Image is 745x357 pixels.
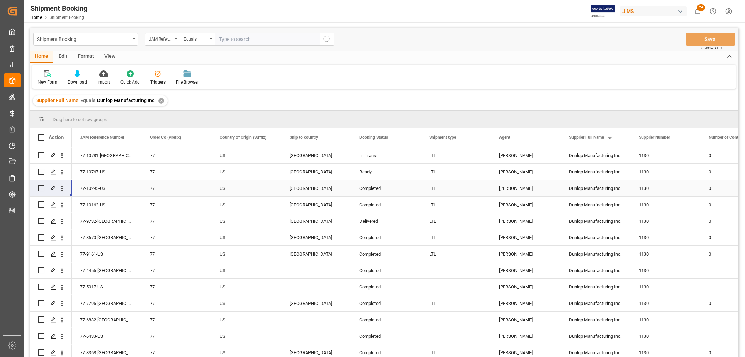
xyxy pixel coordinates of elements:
[150,135,181,140] span: Order Co (Prefix)
[49,134,64,141] div: Action
[150,180,203,197] div: 77
[561,279,630,295] div: Dunlop Manufacturing Inc.
[145,33,180,46] button: open menu
[499,213,552,229] div: [PERSON_NAME]
[220,197,273,213] div: US
[120,79,140,85] div: Quick Add
[290,135,318,140] span: Ship to country
[53,51,73,63] div: Edit
[220,246,273,262] div: US
[80,98,95,103] span: Equals
[220,213,273,229] div: US
[630,213,700,229] div: 1130
[561,213,630,229] div: Dunlop Manufacturing Inc.
[359,230,412,246] div: Completed
[72,295,141,311] div: 77-7795-[GEOGRAPHIC_DATA]
[630,295,700,311] div: 1130
[561,328,630,344] div: Dunlop Manufacturing Inc.
[359,328,412,344] div: Completed
[697,4,705,11] span: 24
[180,33,215,46] button: open menu
[220,135,266,140] span: Country of Origin (Suffix)
[30,312,72,328] div: Press SPACE to select this row.
[290,246,343,262] div: [GEOGRAPHIC_DATA]
[150,246,203,262] div: 77
[561,262,630,278] div: Dunlop Manufacturing Inc.
[499,312,552,328] div: [PERSON_NAME]
[30,279,72,295] div: Press SPACE to select this row.
[561,180,630,196] div: Dunlop Manufacturing Inc.
[429,148,482,164] div: LTL
[320,33,334,46] button: search button
[150,148,203,164] div: 77
[499,246,552,262] div: [PERSON_NAME]
[429,230,482,246] div: LTL
[150,295,203,312] div: 77
[150,312,203,328] div: 77
[359,213,412,229] div: Delivered
[359,246,412,262] div: Completed
[630,164,700,180] div: 1130
[30,3,87,14] div: Shipment Booking
[359,279,412,295] div: Completed
[359,135,388,140] span: Booking Status
[429,213,482,229] div: LTL
[359,197,412,213] div: Completed
[30,328,72,344] div: Press SPACE to select this row.
[150,230,203,246] div: 77
[150,79,166,85] div: Triggers
[176,79,199,85] div: File Browser
[499,328,552,344] div: [PERSON_NAME]
[220,312,273,328] div: US
[499,295,552,312] div: [PERSON_NAME]
[150,213,203,229] div: 77
[149,34,173,42] div: JAM Reference Number
[290,213,343,229] div: [GEOGRAPHIC_DATA]
[220,263,273,279] div: US
[220,164,273,180] div: US
[290,230,343,246] div: [GEOGRAPHIC_DATA]
[97,79,110,85] div: Import
[72,164,141,180] div: 77-10767-US
[72,312,141,328] div: 77-6832-[GEOGRAPHIC_DATA]
[30,262,72,279] div: Press SPACE to select this row.
[72,279,141,295] div: 77-5017-US
[499,197,552,213] div: [PERSON_NAME]
[429,246,482,262] div: LTL
[30,295,72,312] div: Press SPACE to select this row.
[215,33,320,46] input: Type to search
[150,263,203,279] div: 77
[689,3,705,19] button: show 24 new notifications
[290,180,343,197] div: [GEOGRAPHIC_DATA]
[38,79,57,85] div: New Form
[561,295,630,311] div: Dunlop Manufacturing Inc.
[499,148,552,164] div: [PERSON_NAME]
[630,229,700,245] div: 1130
[68,79,87,85] div: Download
[150,197,203,213] div: 77
[72,246,141,262] div: 77-9161-US
[290,164,343,180] div: [GEOGRAPHIC_DATA]
[72,197,141,213] div: 77-10162-US
[72,262,141,278] div: 77-4455-[GEOGRAPHIC_DATA]
[290,295,343,312] div: [GEOGRAPHIC_DATA]
[30,180,72,197] div: Press SPACE to select this row.
[30,147,72,164] div: Press SPACE to select this row.
[72,180,141,196] div: 77-10295-US
[429,295,482,312] div: LTL
[220,295,273,312] div: US
[220,328,273,344] div: US
[705,3,721,19] button: Help Center
[591,5,615,17] img: Exertis%20JAM%20-%20Email%20Logo.jpg_1722504956.jpg
[150,328,203,344] div: 77
[561,164,630,180] div: Dunlop Manufacturing Inc.
[561,147,630,163] div: Dunlop Manufacturing Inc.
[561,246,630,262] div: Dunlop Manufacturing Inc.
[701,45,722,51] span: Ctrl/CMD + S
[429,197,482,213] div: LTL
[220,148,273,164] div: US
[499,279,552,295] div: [PERSON_NAME]
[561,312,630,328] div: Dunlop Manufacturing Inc.
[561,197,630,213] div: Dunlop Manufacturing Inc.
[158,98,164,104] div: ✕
